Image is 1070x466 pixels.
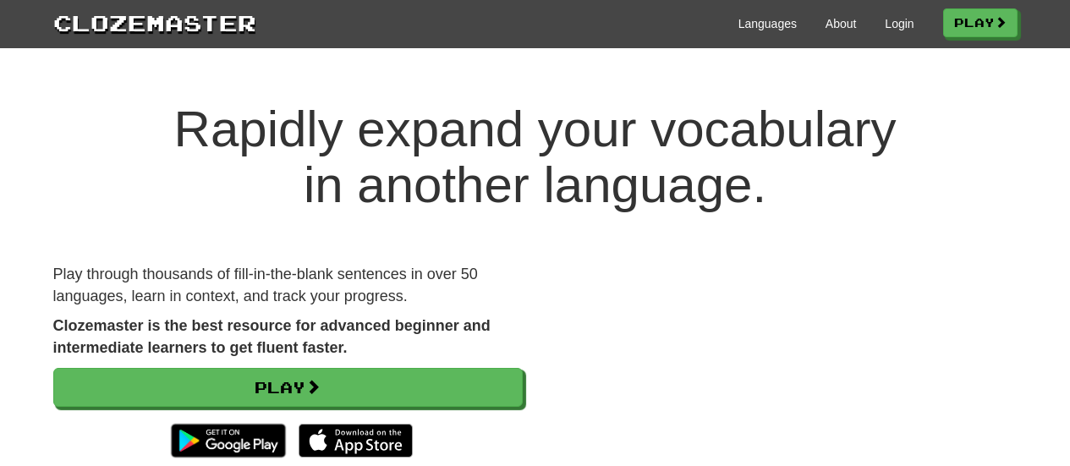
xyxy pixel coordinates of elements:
a: Languages [738,15,797,32]
a: Login [885,15,914,32]
p: Play through thousands of fill-in-the-blank sentences in over 50 languages, learn in context, and... [53,264,523,307]
a: About [826,15,857,32]
a: Play [943,8,1018,37]
img: Download_on_the_App_Store_Badge_US-UK_135x40-25178aeef6eb6b83b96f5f2d004eda3bffbb37122de64afbaef7... [299,424,413,458]
strong: Clozemaster is the best resource for advanced beginner and intermediate learners to get fluent fa... [53,317,491,356]
a: Clozemaster [53,7,256,38]
img: Get it on Google Play [162,415,294,466]
a: Play [53,368,523,407]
